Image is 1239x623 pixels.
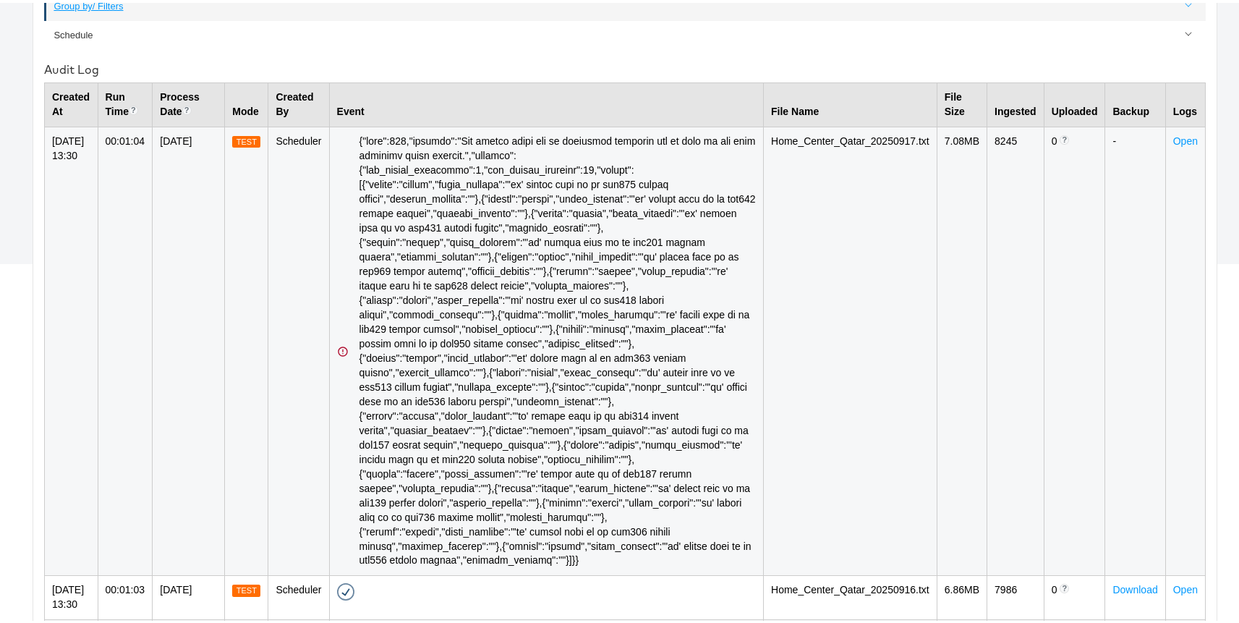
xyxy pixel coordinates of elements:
[1173,581,1198,593] a: Open
[54,26,1198,40] div: Schedule
[1165,80,1205,124] th: Logs
[98,124,153,573] td: 00:01:04
[987,573,1044,617] td: 7986
[232,133,260,145] div: Test
[764,573,937,617] td: Home_Center_Qatar_20250916.txt
[987,124,1044,573] td: 8245
[1105,80,1165,124] th: Backup
[1044,124,1105,573] td: 0
[1173,132,1198,144] a: Open
[937,80,987,124] th: File Size
[764,80,937,124] th: File Name
[359,132,756,566] div: {"lore":828,"ipsumdo":"Sit ametco adipi eli se doeiusmod temporin utl et dolo ma ali enim adminim...
[45,80,98,124] th: Created At
[44,59,1206,75] div: Audit Log
[232,582,260,594] div: Test
[1112,581,1157,593] a: Download
[153,124,225,573] td: [DATE]
[1044,573,1105,617] td: 0
[45,124,98,573] td: [DATE] 13:30
[1044,80,1105,124] th: Uploaded
[98,80,153,124] th: Run Time
[764,124,937,573] td: Home_Center_Qatar_20250917.txt
[153,80,225,124] th: Process Date
[268,124,329,573] td: Scheduler
[1105,124,1165,573] td: -
[153,573,225,617] td: [DATE]
[268,80,329,124] th: Created By
[268,573,329,617] td: Scheduler
[937,124,987,573] td: 7.08 MB
[937,573,987,617] td: 6.86 MB
[45,573,98,617] td: [DATE] 13:30
[329,80,763,124] th: Event
[98,573,153,617] td: 00:01:03
[987,80,1044,124] th: Ingested
[44,18,1206,46] a: Schedule
[225,80,268,124] th: Mode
